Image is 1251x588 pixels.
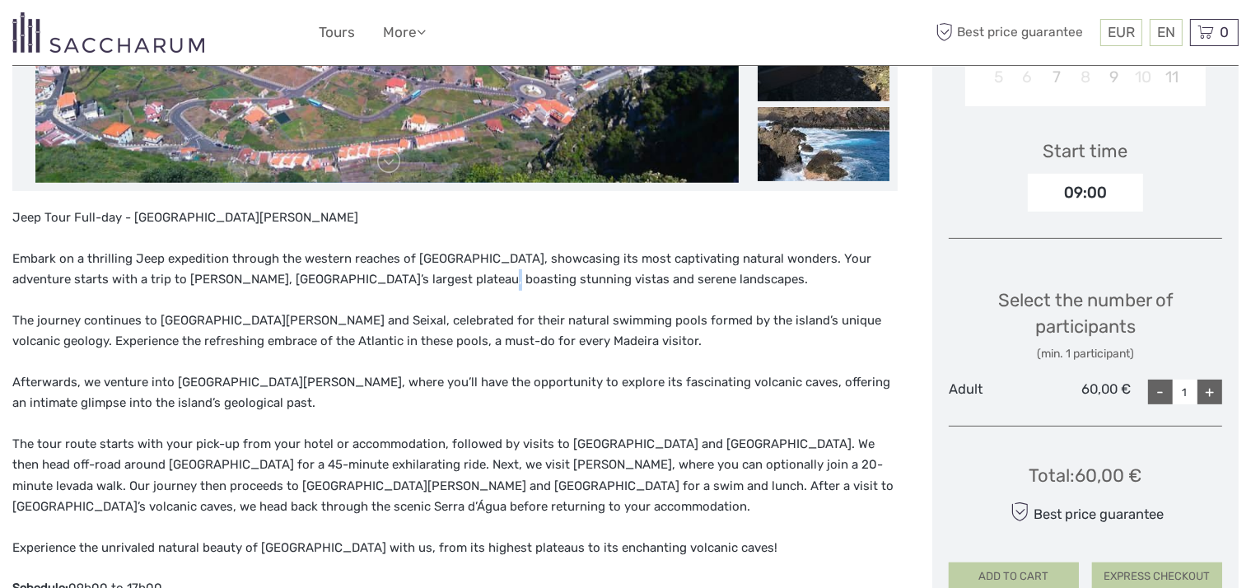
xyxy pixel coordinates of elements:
[1043,138,1127,164] div: Start time
[1042,63,1071,91] div: Choose Tuesday, October 7th, 2025
[1028,174,1143,212] div: 09:00
[1129,63,1158,91] div: Not available Friday, October 10th, 2025
[189,26,209,45] button: Open LiveChat chat widget
[1108,24,1135,40] span: EUR
[12,12,204,53] img: 3281-7c2c6769-d4eb-44b0-bed6-48b5ed3f104e_logo_small.png
[12,210,358,225] span: Jeep Tour Full-day - [GEOGRAPHIC_DATA][PERSON_NAME]
[1099,63,1128,91] div: Choose Thursday, October 9th, 2025
[1071,63,1099,91] div: Not available Wednesday, October 8th, 2025
[1148,380,1173,404] div: -
[383,21,426,44] a: More
[1150,19,1183,46] div: EN
[1029,463,1141,488] div: Total : 60,00 €
[1197,380,1222,404] div: +
[949,380,1040,404] div: Adult
[12,313,881,349] span: The journey continues to [GEOGRAPHIC_DATA][PERSON_NAME] and Seixal, celebrated for their natural ...
[984,63,1013,91] div: Not available Sunday, October 5th, 2025
[1217,24,1231,40] span: 0
[758,107,889,181] img: 054639e5f8a3495d9268c3286a312411_slider_thumbnail.jpg
[12,540,777,555] span: Experience the unrivaled natural beauty of [GEOGRAPHIC_DATA] with us, from its highest plateaus t...
[1006,497,1164,526] div: Best price guarantee
[949,346,1222,362] div: (min. 1 participant)
[932,19,1096,46] span: Best price guarantee
[12,375,890,411] span: Afterwards, we venture into [GEOGRAPHIC_DATA][PERSON_NAME], where you’ll have the opportunity to ...
[1158,63,1187,91] div: Choose Saturday, October 11th, 2025
[12,251,871,287] span: Embark on a thrilling Jeep expedition through the western reaches of [GEOGRAPHIC_DATA], showcasin...
[319,21,355,44] a: Tours
[23,29,186,42] p: We're away right now. Please check back later!
[949,287,1222,362] div: Select the number of participants
[12,436,894,515] span: The tour route starts with your pick-up from your hotel or accommodation, followed by visits to [...
[1013,63,1042,91] div: Not available Monday, October 6th, 2025
[1040,380,1132,404] div: 60,00 €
